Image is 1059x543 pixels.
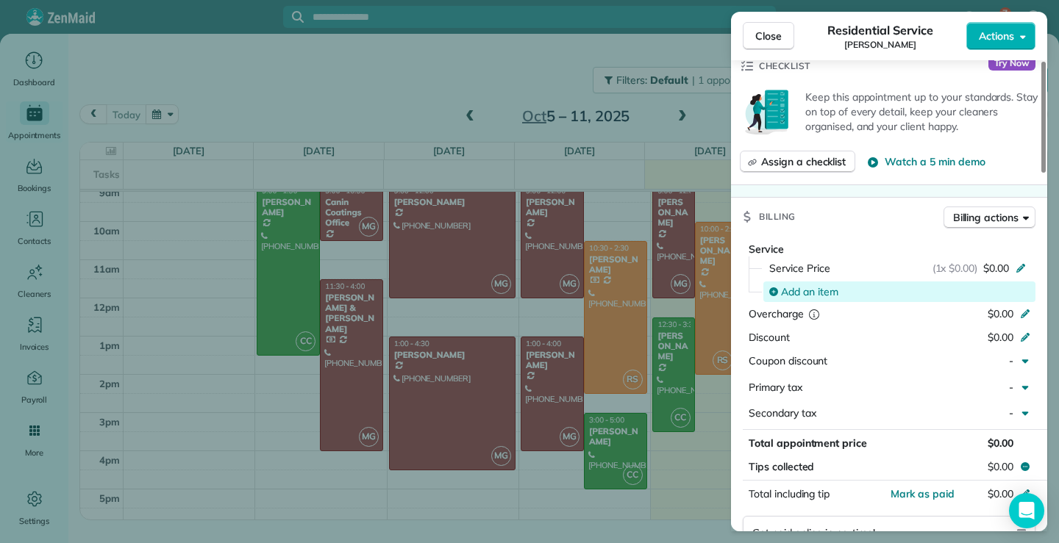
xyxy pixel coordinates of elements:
span: Primary tax [749,381,802,394]
button: Mark as paid [891,486,955,501]
button: Service Price(1x $0.00)$0.00 [760,256,1035,280]
span: Total including tip [749,487,830,500]
span: (1x $0.00) [933,261,978,276]
span: Service Price [769,261,830,276]
span: $0.00 [988,331,1013,344]
span: Mark as paid [891,487,955,500]
span: Residential Service [827,21,933,39]
span: Try Now [988,57,1035,71]
span: $0.00 [988,459,1013,474]
div: Overcharge [749,306,876,321]
span: Service [749,242,784,256]
span: - [1009,381,1013,394]
span: Close [755,29,782,43]
span: Add an item [781,284,838,299]
span: - [1009,354,1013,367]
button: Add an item [760,280,1035,303]
span: Checklist [759,59,810,73]
button: Tips collected$0.00 [743,456,1035,477]
span: [PERSON_NAME] [844,39,916,51]
div: Open Intercom Messenger [1009,493,1044,528]
span: Get paid online in no-time! [752,525,875,540]
span: Billing [759,209,796,224]
button: Close [743,22,794,50]
span: Actions [979,29,1014,43]
span: Tips collected [749,459,814,474]
span: Watch a 5 min demo [885,154,985,169]
span: Total appointment price [749,436,867,450]
p: Keep this appointment up to your standards. Stay on top of every detail, keep your cleaners organ... [805,90,1038,134]
span: $0.00 [988,436,1013,450]
span: $0.00 [988,487,1013,500]
span: $0.00 [983,261,1009,276]
span: $0.00 [988,307,1013,320]
span: Assign a checklist [761,154,846,169]
button: Watch a 5 min demo [867,154,985,169]
span: Discount [749,331,790,344]
span: Coupon discount [749,354,827,367]
span: - [1009,406,1013,420]
button: Assign a checklist [740,151,855,173]
span: Secondary tax [749,406,816,420]
span: Billing actions [953,210,1019,225]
